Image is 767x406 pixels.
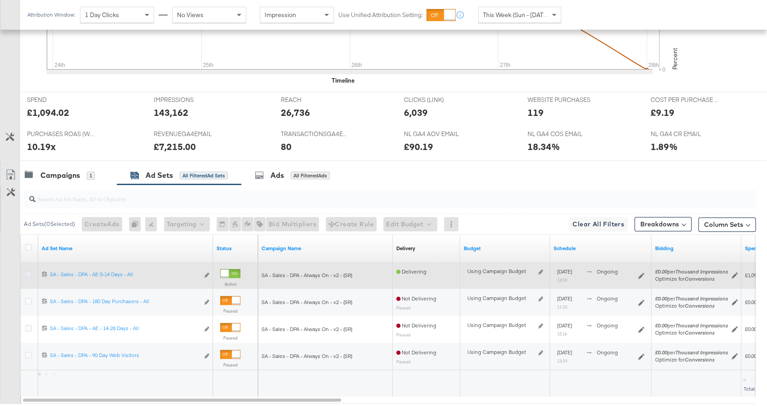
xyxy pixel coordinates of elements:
[685,302,714,309] em: Conversions
[655,245,738,252] a: Shows your bid and optimisation settings for this Ad Set.
[651,130,718,138] span: NL GA4 CR EMAIL
[154,96,221,104] span: IMPRESSIONS
[557,358,567,363] sub: 13:19
[404,106,428,119] div: 6,039
[596,322,617,329] span: ongoing
[262,245,389,252] a: Your campaign name.
[655,349,667,356] em: £0.00
[596,295,617,302] span: ongoing
[50,298,199,305] div: SA - Sales - DPA - 180 Day Purchasers - All
[146,170,173,181] div: Ad Sets
[50,271,199,280] a: SA - Sales - DPA - AE 0-14 Days - All
[404,130,471,138] span: NL GA4 AOV EMAIL
[572,219,624,230] span: Clear All Filters
[338,11,423,19] label: Use Unified Attribution Setting:
[50,298,199,307] a: SA - Sales - DPA - 180 Day Purchasers - All
[180,172,228,180] div: All Filtered Ad Sets
[27,106,69,119] div: £1,094.02
[281,96,348,104] span: REACH
[154,130,221,138] span: REVENUEGA4EMAIL
[27,130,94,138] span: PURCHASES ROAS (WEBSITE EVENTS)
[675,322,728,329] em: Thousand Impressions
[50,325,199,334] a: SA - Sales - DPA - AE - 14-28 Days - All
[655,302,728,309] div: Optimize for
[655,268,728,275] span: per
[527,106,543,119] div: 119
[396,332,411,337] sub: Paused
[265,11,296,19] span: Impression
[675,268,728,275] em: Thousand Impressions
[220,362,240,368] label: Paused
[270,170,284,181] div: Ads
[651,96,718,104] span: COST PER PURCHASE (WEBSITE EVENTS)
[85,11,119,19] span: 1 Day Clicks
[332,76,355,85] div: Timeline
[396,268,426,275] span: Delivering
[262,326,352,332] span: SA - Sales - DPA - Always On - v2 - (SR)
[596,349,617,356] span: ongoing
[404,140,433,153] div: £90.19
[262,353,352,359] span: SA - Sales - DPA - Always On - v2 - (SR)
[483,11,550,19] span: This Week (Sun - [DATE])
[557,268,572,275] span: [DATE]
[655,295,667,302] em: £0.00
[154,140,196,153] div: £7,215.00
[27,140,56,153] div: 10.19x
[655,356,728,363] div: Optimize for
[655,295,728,302] span: per
[396,322,436,329] span: Not Delivering
[262,299,352,305] span: SA - Sales - DPA - Always On - v2 - (SR)
[527,140,559,153] div: 18.34%
[42,245,209,252] a: Your Ad Set name.
[396,349,436,356] span: Not Delivering
[220,335,240,341] label: Paused
[396,245,415,252] div: Delivery
[27,96,94,104] span: SPEND
[557,349,572,356] span: [DATE]
[671,48,679,70] text: Percent
[262,272,352,278] span: SA - Sales - DPA - Always On - v2 - (SR)
[467,349,536,356] div: Using Campaign Budget
[220,308,240,314] label: Paused
[651,106,674,119] div: £9.19
[281,106,310,119] div: 26,736
[50,271,199,278] div: SA - Sales - DPA - AE 0-14 Days - All
[527,130,594,138] span: NL GA4 COS EMAIL
[281,140,292,153] div: 80
[554,245,648,252] a: Shows when your Ad Set is scheduled to deliver.
[87,172,95,180] div: 1
[467,322,536,329] div: Using Campaign Budget
[27,12,75,18] div: Attribution Window:
[685,356,714,363] em: Conversions
[557,304,567,309] sub: 11:10
[467,268,536,275] div: Using Campaign Budget
[464,245,546,252] a: Shows the current budget of Ad Set.
[217,245,254,252] a: Shows the current state of your Ad Set.
[281,130,348,138] span: TRANSACTIONSGA4EMAIL
[596,268,617,275] span: ongoing
[527,96,594,104] span: WEBSITE PURCHASES
[634,217,692,231] button: Breakdowns
[396,245,415,252] a: Reflects the ability of your Ad Set to achieve delivery based on ad states, schedule and budget.
[557,295,572,302] span: [DATE]
[154,106,188,119] div: 143,162
[655,329,728,336] div: Optimize for
[396,295,436,302] span: Not Delivering
[40,170,80,181] div: Campaigns
[396,359,411,364] sub: Paused
[129,217,145,231] div: 0
[220,281,240,287] label: Active
[675,295,728,302] em: Thousand Impressions
[675,349,728,356] em: Thousand Impressions
[569,217,628,231] button: Clear All Filters
[655,322,667,329] em: £0.00
[655,322,728,329] span: per
[655,349,728,356] span: per
[50,352,199,359] div: SA - Sales - DPA - 90 Day Web Visitors
[50,325,199,332] div: SA - Sales - DPA - AE - 14-28 Days - All
[698,217,756,232] button: Column Sets
[685,329,714,336] em: Conversions
[467,295,536,302] div: Using Campaign Budget
[177,11,204,19] span: No Views
[557,277,567,282] sub: 13:19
